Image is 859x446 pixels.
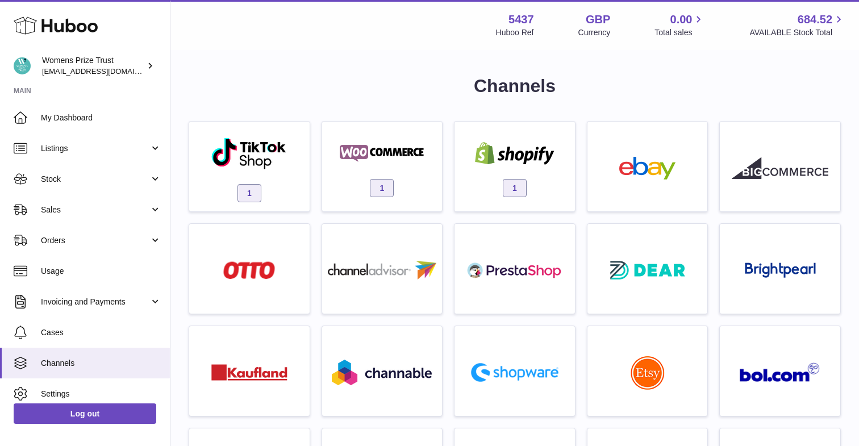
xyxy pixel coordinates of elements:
[466,359,563,386] img: roseta-shopware
[503,179,527,197] span: 1
[496,27,534,38] div: Huboo Ref
[211,137,287,170] img: roseta-tiktokshop
[223,261,275,279] img: roseta-otto
[725,127,835,206] a: roseta-bigcommerce
[14,403,156,424] a: Log out
[466,142,563,165] img: shopify
[631,356,665,390] img: roseta-etsy
[670,12,693,27] span: 0.00
[740,362,820,382] img: roseta-bol
[460,332,569,410] a: roseta-shopware
[466,259,563,282] img: roseta-prestashop
[586,12,610,27] strong: GBP
[460,230,569,308] a: roseta-prestashop
[41,297,149,307] span: Invoicing and Payments
[237,184,261,202] span: 1
[725,230,835,308] a: roseta-brightpearl
[42,55,144,77] div: Womens Prize Trust
[725,332,835,410] a: roseta-bol
[41,389,161,399] span: Settings
[332,360,432,385] img: roseta-channable
[211,364,287,381] img: roseta-kaufland
[749,12,845,38] a: 684.52 AVAILABLE Stock Total
[195,127,304,206] a: roseta-tiktokshop 1
[607,257,689,283] img: roseta-dear
[195,332,304,410] a: roseta-kaufland
[578,27,611,38] div: Currency
[749,27,845,38] span: AVAILABLE Stock Total
[41,174,149,185] span: Stock
[599,157,696,180] img: ebay
[14,57,31,74] img: internalAdmin-5437@internal.huboo.com
[328,332,437,410] a: roseta-channable
[328,261,437,280] img: roseta-channel-advisor
[593,332,702,410] a: roseta-etsy
[460,127,569,206] a: shopify 1
[370,179,394,197] span: 1
[41,205,149,215] span: Sales
[593,127,702,206] a: ebay
[41,358,161,369] span: Channels
[654,12,705,38] a: 0.00 Total sales
[508,12,534,27] strong: 5437
[798,12,832,27] span: 684.52
[41,112,161,123] span: My Dashboard
[41,266,161,277] span: Usage
[42,66,167,76] span: [EMAIL_ADDRESS][DOMAIN_NAME]
[328,127,437,206] a: woocommerce 1
[189,74,841,98] h1: Channels
[195,230,304,308] a: roseta-otto
[41,143,149,154] span: Listings
[732,157,828,180] img: roseta-bigcommerce
[745,262,816,278] img: roseta-brightpearl
[328,230,437,308] a: roseta-channel-advisor
[41,327,161,338] span: Cases
[41,235,149,246] span: Orders
[333,142,430,165] img: woocommerce
[593,230,702,308] a: roseta-dear
[654,27,705,38] span: Total sales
